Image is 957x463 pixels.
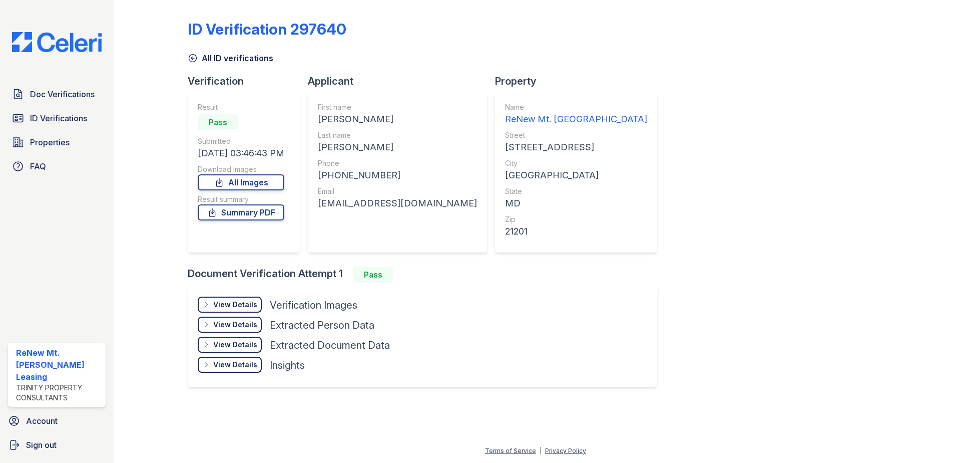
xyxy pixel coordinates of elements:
[505,112,647,126] div: ReNew Mt. [GEOGRAPHIC_DATA]
[308,74,495,88] div: Applicant
[4,32,110,52] img: CE_Logo_Blue-a8612792a0a2168367f1c8372b55b34899dd931a85d93a1a3d3e32e68fde9ad4.png
[505,224,647,239] div: 21201
[8,132,106,152] a: Properties
[198,102,284,112] div: Result
[4,435,110,455] a: Sign out
[545,447,586,454] a: Privacy Policy
[270,358,305,372] div: Insights
[318,158,477,168] div: Phone
[505,168,647,182] div: [GEOGRAPHIC_DATA]
[30,136,70,148] span: Properties
[16,383,102,403] div: Trinity Property Consultants
[198,164,284,174] div: Download Images
[505,102,647,126] a: Name ReNew Mt. [GEOGRAPHIC_DATA]
[213,340,257,350] div: View Details
[213,320,257,330] div: View Details
[318,140,477,154] div: [PERSON_NAME]
[270,338,390,352] div: Extracted Document Data
[318,196,477,210] div: [EMAIL_ADDRESS][DOMAIN_NAME]
[318,168,477,182] div: [PHONE_NUMBER]
[270,318,374,332] div: Extracted Person Data
[188,20,346,38] div: ID Verification 297640
[270,298,357,312] div: Verification Images
[30,88,95,100] span: Doc Verifications
[8,84,106,104] a: Doc Verifications
[198,174,284,190] a: All Images
[16,347,102,383] div: ReNew Mt. [PERSON_NAME] Leasing
[318,130,477,140] div: Last name
[198,114,238,130] div: Pass
[505,186,647,196] div: State
[30,112,87,124] span: ID Verifications
[30,160,46,172] span: FAQ
[505,140,647,154] div: [STREET_ADDRESS]
[188,52,273,64] a: All ID verifications
[198,146,284,160] div: [DATE] 03:46:43 PM
[4,411,110,431] a: Account
[318,112,477,126] div: [PERSON_NAME]
[485,447,536,454] a: Terms of Service
[26,415,58,427] span: Account
[505,130,647,140] div: Street
[198,194,284,204] div: Result summary
[505,214,647,224] div: Zip
[26,439,57,451] span: Sign out
[318,102,477,112] div: First name
[495,74,665,88] div: Property
[198,136,284,146] div: Submitted
[540,447,542,454] div: |
[198,204,284,220] a: Summary PDF
[8,108,106,128] a: ID Verifications
[8,156,106,176] a: FAQ
[505,158,647,168] div: City
[505,102,647,112] div: Name
[353,267,393,283] div: Pass
[213,360,257,370] div: View Details
[318,186,477,196] div: Email
[213,300,257,310] div: View Details
[505,196,647,210] div: MD
[188,74,308,88] div: Verification
[188,267,665,283] div: Document Verification Attempt 1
